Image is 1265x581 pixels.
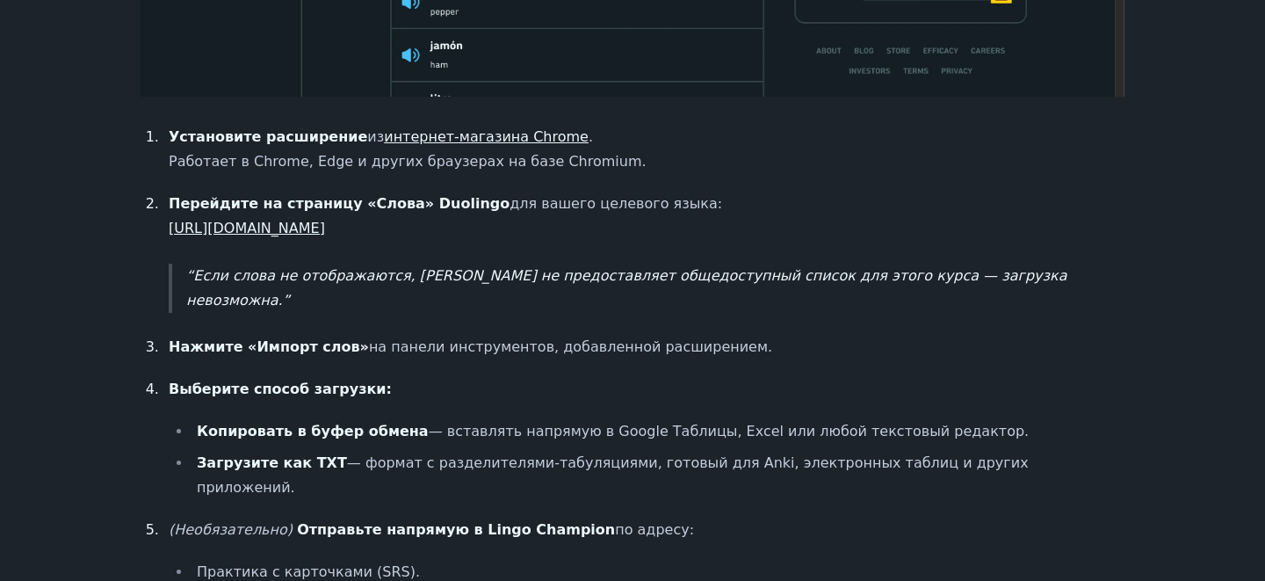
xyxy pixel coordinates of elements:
[510,195,722,212] font: для вашего целевого языка:
[197,563,420,580] font: Практика с карточками (SRS).
[169,153,647,170] font: Работает в Chrome, Edge и других браузерах на базе Chromium.
[367,128,384,145] font: из
[169,338,369,355] font: Нажмите «Импорт слов»
[589,128,593,145] font: .
[197,423,429,439] font: Копировать в буфер обмена
[429,423,1030,439] font: — вставлять напрямую в Google Таблицы, Excel или любой текстовый редактор.
[186,267,1067,309] font: Если слова не отображаются, [PERSON_NAME] не предоставляет общедоступный список для этого курса —...
[169,195,510,212] font: Перейдите на страницу «Слова» Duolingo
[169,521,293,538] font: (Необязательно)
[369,338,772,355] font: на панели инструментов, добавленной расширением.
[297,521,615,538] font: Отправьте напрямую в Lingo Champion
[169,381,392,397] font: Выберите способ загрузки:
[197,454,347,471] font: Загрузите как TXT
[169,220,325,236] a: [URL][DOMAIN_NAME]
[169,128,367,145] font: Установите расширение
[615,521,694,538] font: по адресу:
[197,454,1029,496] font: — формат с разделителями-табуляциями, готовый для Anki, электронных таблиц и других приложений.
[384,128,589,145] a: интернет-магазина Chrome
